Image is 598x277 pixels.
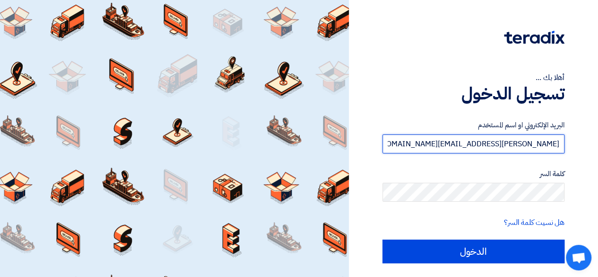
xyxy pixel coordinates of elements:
[566,245,591,270] div: Open chat
[382,72,564,83] div: أهلا بك ...
[504,217,564,228] a: هل نسيت كلمة السر؟
[382,120,564,131] label: البريد الإلكتروني او اسم المستخدم
[504,31,564,44] img: Teradix logo
[382,134,564,153] input: أدخل بريد العمل الإلكتروني او اسم المستخدم الخاص بك ...
[382,240,564,263] input: الدخول
[382,83,564,104] h1: تسجيل الدخول
[382,169,564,179] label: كلمة السر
